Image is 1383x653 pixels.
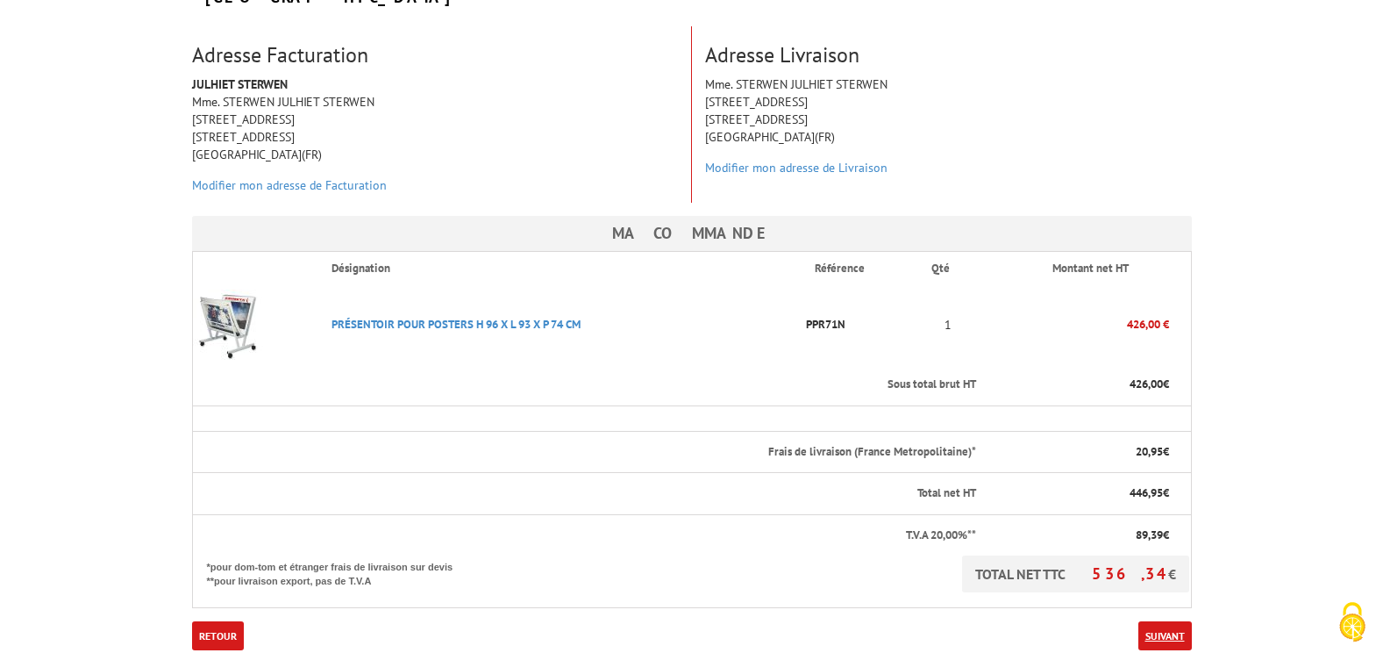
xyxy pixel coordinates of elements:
[317,252,801,285] th: Désignation
[1092,563,1168,584] span: 536,34
[978,309,1168,340] p: 426,00 €
[1138,621,1192,650] a: Suivant
[192,76,288,92] strong: JULHIET STERWEN
[192,621,244,650] a: Retour
[1130,485,1163,500] span: 446,95
[192,364,978,405] th: Sous total brut HT
[992,377,1168,393] p: €
[705,160,888,176] a: Modifier mon adresse de Livraison
[992,444,1168,461] p: €
[331,317,581,332] a: PRéSENTOIR POUR POSTERS H 96 X L 93 X P 74 CM
[801,252,917,285] th: Référence
[1322,593,1383,653] button: Cookies (fenêtre modale)
[1136,527,1163,542] span: 89,39
[917,285,978,364] td: 1
[192,177,387,193] a: Modifier mon adresse de Facturation
[207,556,470,588] p: *pour dom-tom et étranger frais de livraison sur devis **pour livraison export, pas de T.V.A
[992,485,1168,502] p: €
[192,44,678,67] h3: Adresse Facturation
[705,44,1192,67] h3: Adresse Livraison
[992,261,1188,277] p: Montant net HT
[1330,600,1374,644] img: Cookies (fenêtre modale)
[1130,377,1163,391] span: 426,00
[179,75,691,203] div: Mme. STERWEN JULHIET STERWEN [STREET_ADDRESS] [STREET_ADDRESS] [GEOGRAPHIC_DATA](FR)
[692,75,1205,185] div: Mme. STERWEN JULHIET STERWEN [STREET_ADDRESS] [STREET_ADDRESS] [GEOGRAPHIC_DATA](FR)
[1136,444,1163,459] span: 20,95
[992,527,1168,544] p: €
[962,556,1189,592] p: TOTAL NET TTC €
[193,290,263,360] img: PRéSENTOIR POUR POSTERS H 96 X L 93 X P 74 CM
[192,473,978,515] th: Total net HT
[192,431,978,473] th: Frais de livraison (France Metropolitaine)*
[801,309,917,340] p: PPR71N
[207,527,977,544] p: T.V.A 20,00%**
[192,216,1192,251] h3: Ma commande
[917,252,978,285] th: Qté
